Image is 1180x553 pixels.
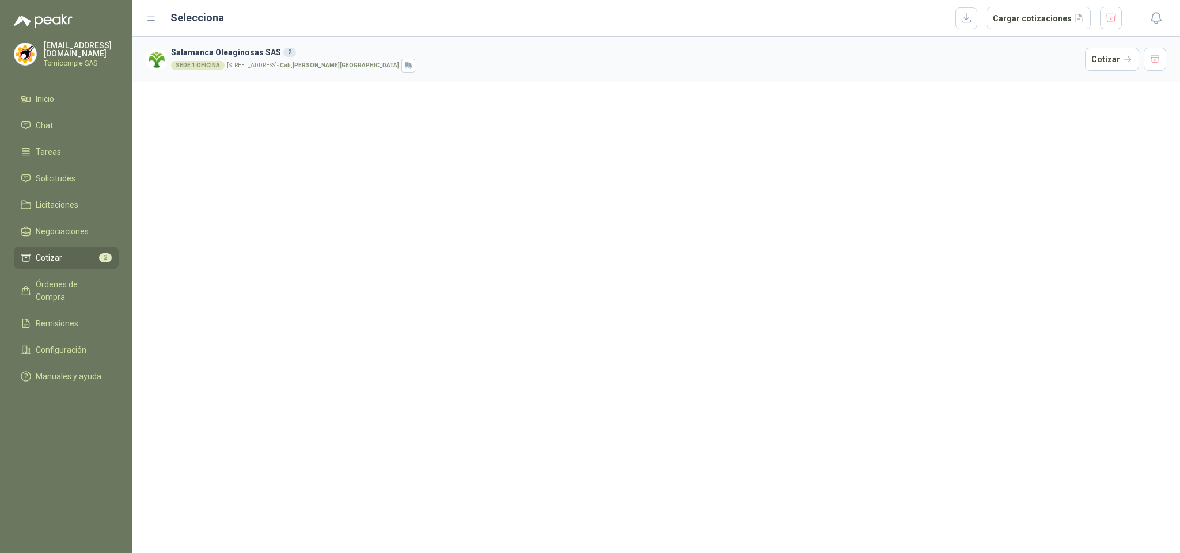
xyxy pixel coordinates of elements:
a: Negociaciones [14,220,119,242]
span: Remisiones [36,317,78,330]
a: Licitaciones [14,194,119,216]
button: Cotizar [1085,48,1139,71]
p: [STREET_ADDRESS] - [227,63,399,68]
h2: Selecciona [170,10,224,26]
a: Órdenes de Compra [14,273,119,308]
a: Manuales y ayuda [14,365,119,387]
a: Chat [14,115,119,136]
div: 2 [283,48,296,57]
a: Inicio [14,88,119,110]
a: Cotizar2 [14,247,119,269]
div: SEDE 1 OFICINA [171,61,225,70]
span: Chat [36,119,53,132]
a: Remisiones [14,312,119,334]
a: Configuración [14,339,119,361]
h3: Salamanca Oleaginosas SAS [171,46,1080,59]
span: Negociaciones [36,225,89,238]
a: Solicitudes [14,167,119,189]
span: 2 [99,253,112,262]
span: Configuración [36,344,86,356]
p: [EMAIL_ADDRESS][DOMAIN_NAME] [44,41,119,58]
span: Manuales y ayuda [36,370,101,383]
span: Solicitudes [36,172,75,185]
a: Tareas [14,141,119,163]
button: Cargar cotizaciones [987,7,1091,30]
img: Logo peakr [14,14,73,28]
span: Tareas [36,146,61,158]
img: Company Logo [146,49,166,70]
strong: Cali , [PERSON_NAME][GEOGRAPHIC_DATA] [280,62,399,68]
span: Órdenes de Compra [36,278,108,303]
img: Company Logo [14,43,36,65]
span: Cotizar [36,251,62,264]
span: Licitaciones [36,199,78,211]
span: Inicio [36,93,54,105]
p: Tornicomple SAS [44,60,119,67]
